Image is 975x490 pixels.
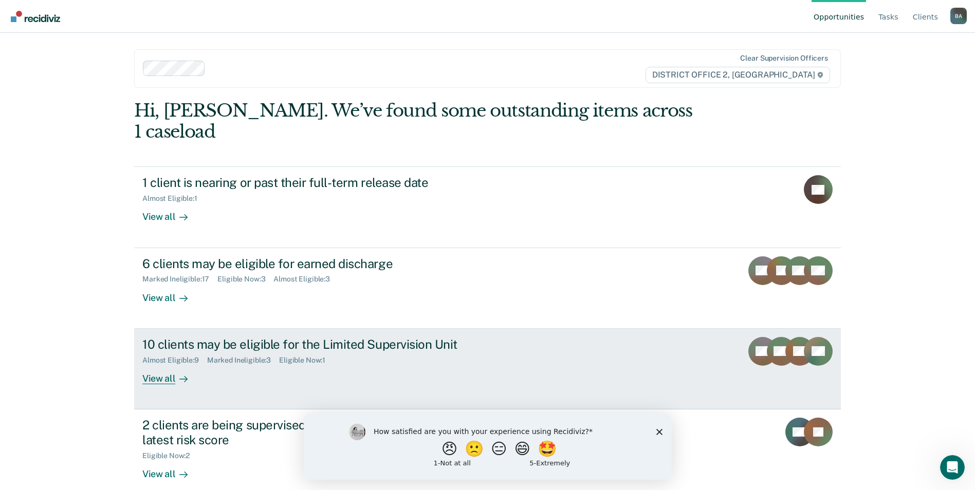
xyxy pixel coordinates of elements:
[217,275,273,284] div: Eligible Now : 3
[142,203,200,223] div: View all
[646,67,830,83] span: DISTRICT OFFICE 2, [GEOGRAPHIC_DATA]
[273,275,338,284] div: Almost Eligible : 3
[142,364,200,384] div: View all
[142,356,207,365] div: Almost Eligible : 9
[134,100,700,142] div: Hi, [PERSON_NAME]. We’ve found some outstanding items across 1 caseload
[142,175,503,190] div: 1 client is nearing or past their full-term release date
[142,460,200,480] div: View all
[134,329,841,409] a: 10 clients may be eligible for the Limited Supervision UnitAlmost Eligible:9Marked Ineligible:3El...
[142,284,200,304] div: View all
[134,166,841,248] a: 1 client is nearing or past their full-term release dateAlmost Eligible:1View all
[134,248,841,329] a: 6 clients may be eligible for earned dischargeMarked Ineligible:17Eligible Now:3Almost Eligible:3...
[142,194,206,203] div: Almost Eligible : 1
[207,356,279,365] div: Marked Ineligible : 3
[142,275,217,284] div: Marked Ineligible : 17
[950,8,967,24] button: Profile dropdown button
[142,451,198,460] div: Eligible Now : 2
[142,256,503,271] div: 6 clients may be eligible for earned discharge
[304,413,672,480] iframe: Survey by Kim from Recidiviz
[11,11,60,22] img: Recidiviz
[940,455,965,480] iframe: Intercom live chat
[142,418,503,447] div: 2 clients are being supervised at a level that does not match their latest risk score
[279,356,334,365] div: Eligible Now : 1
[950,8,967,24] div: B A
[740,54,827,63] div: Clear supervision officers
[142,337,503,352] div: 10 clients may be eligible for the Limited Supervision Unit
